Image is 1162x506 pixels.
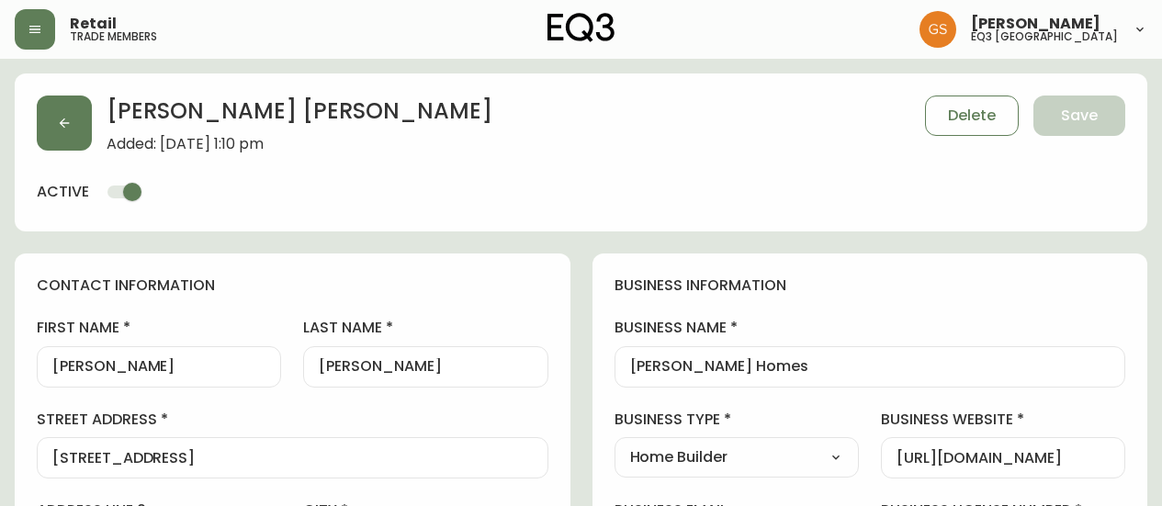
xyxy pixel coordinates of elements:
h5: eq3 [GEOGRAPHIC_DATA] [971,31,1118,42]
h2: [PERSON_NAME] [PERSON_NAME] [107,96,492,136]
h5: trade members [70,31,157,42]
button: Delete [925,96,1019,136]
input: https://www.designshop.com [897,449,1110,467]
span: Added: [DATE] 1:10 pm [107,136,492,152]
h4: contact information [37,275,548,296]
h4: active [37,182,89,202]
span: Delete [948,106,996,126]
img: logo [547,13,615,42]
label: street address [37,410,548,430]
label: business website [881,410,1125,430]
h4: business information [615,275,1126,296]
label: business type [615,410,859,430]
label: last name [303,318,547,338]
span: [PERSON_NAME] [971,17,1100,31]
label: first name [37,318,281,338]
label: business name [615,318,1126,338]
img: 6b403d9c54a9a0c30f681d41f5fc2571 [919,11,956,48]
span: Retail [70,17,117,31]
